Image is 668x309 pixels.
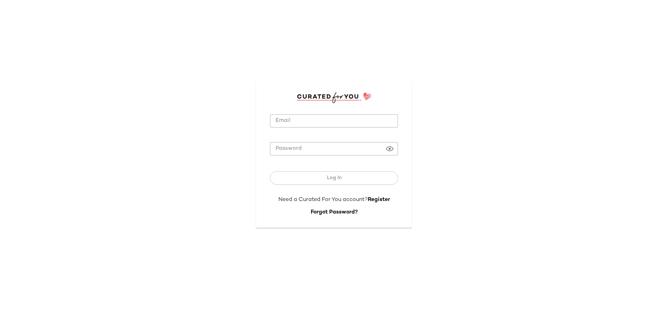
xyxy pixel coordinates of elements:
[368,197,390,203] a: Register
[297,92,372,103] img: cfy_login_logo.DGdB1djN.svg
[326,175,341,181] span: Log In
[270,171,398,185] button: Log In
[311,209,358,215] a: Forgot Password?
[278,197,368,203] span: Need a Curated For You account?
